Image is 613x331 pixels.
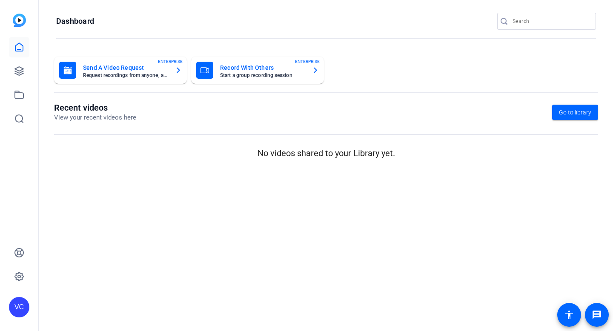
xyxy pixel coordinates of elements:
[564,310,574,320] mat-icon: accessibility
[559,108,591,117] span: Go to library
[191,57,324,84] button: Record With OthersStart a group recording sessionENTERPRISE
[220,63,305,73] mat-card-title: Record With Others
[54,147,598,160] p: No videos shared to your Library yet.
[13,14,26,27] img: blue-gradient.svg
[9,297,29,317] div: VC
[220,73,305,78] mat-card-subtitle: Start a group recording session
[295,58,320,65] span: ENTERPRISE
[513,16,589,26] input: Search
[54,103,136,113] h1: Recent videos
[552,105,598,120] a: Go to library
[56,16,94,26] h1: Dashboard
[54,113,136,123] p: View your recent videos here
[592,310,602,320] mat-icon: message
[54,57,187,84] button: Send A Video RequestRequest recordings from anyone, anywhereENTERPRISE
[83,73,168,78] mat-card-subtitle: Request recordings from anyone, anywhere
[83,63,168,73] mat-card-title: Send A Video Request
[158,58,183,65] span: ENTERPRISE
